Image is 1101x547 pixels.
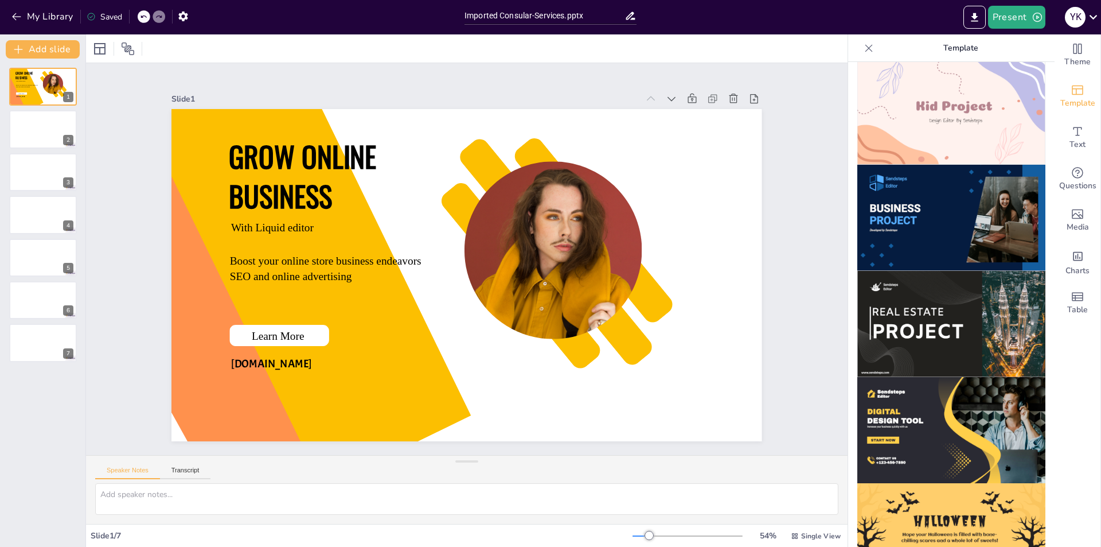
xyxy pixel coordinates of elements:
div: 4 [63,220,73,231]
div: Slide 1 [210,36,669,143]
input: Insert title [464,7,624,24]
div: Saved [87,11,122,22]
span: [DOMAIN_NAME] [16,96,25,98]
div: 1 [9,68,77,106]
button: Add slide [6,40,80,59]
div: 6 [63,305,73,316]
span: Text [1069,138,1086,151]
p: Template [878,34,1043,62]
img: thumb-11.png [857,271,1045,377]
div: Add a table [1055,282,1100,324]
img: thumb-9.png [857,59,1045,165]
span: Questions [1059,180,1096,192]
span: Single View [801,532,841,541]
div: 5 [9,239,77,277]
span: Media [1067,221,1089,234]
span: Charts [1065,265,1090,277]
div: Slide 1 / 7 [91,530,633,541]
button: Export to PowerPoint [963,6,986,29]
div: 4 [9,196,77,234]
div: 3 [9,153,77,191]
button: Transcript [160,467,211,479]
div: 5 [63,263,73,273]
span: [DOMAIN_NAME] [213,305,295,336]
div: Add charts and graphs [1055,241,1100,282]
div: 3 [63,177,73,188]
span: Position [121,42,135,56]
span: Learn More [18,93,25,94]
div: 2 [9,110,77,148]
div: 54 % [754,530,782,541]
button: Speaker Notes [95,467,160,479]
div: 1 [63,92,73,102]
div: Y K [1065,7,1086,28]
div: 7 [63,348,73,359]
img: thumb-12.png [857,377,1045,483]
div: Add text boxes [1055,117,1100,158]
img: thumb-10.png [857,165,1045,271]
span: Boost your online store business endeavors SEO and online advertising [231,205,424,258]
span: With Liquid editor [241,173,325,203]
span: Theme [1064,56,1091,68]
span: GROW ONLINE BUSINESS [243,88,404,189]
div: Get real-time input from your audience [1055,158,1100,200]
span: Boost your online store business endeavors SEO and online advertising [16,84,38,88]
div: Layout [91,40,109,58]
div: 6 [9,281,77,319]
div: Change the overall theme [1055,34,1100,76]
button: Y K [1065,6,1086,29]
button: My Library [9,7,78,26]
span: Template [1060,97,1095,110]
button: Present [988,6,1045,29]
span: Learn More [239,284,293,307]
div: 2 [63,135,73,145]
span: Table [1067,304,1088,316]
span: GROW ONLINE BUSINESS [15,71,32,80]
div: Add images, graphics, shapes or video [1055,200,1100,241]
div: Add ready made slides [1055,76,1100,117]
div: 7 [9,324,77,362]
span: With Liquid editor [16,80,26,82]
